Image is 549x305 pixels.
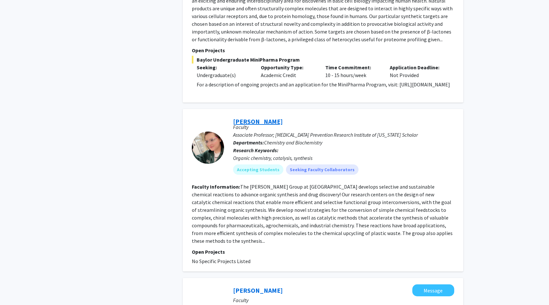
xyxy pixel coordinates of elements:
p: Associate Professor; [MEDICAL_DATA] Prevention Research Institute of [US_STATE] Scholar [233,131,454,139]
p: Application Deadline: [390,64,445,71]
p: Faculty [233,296,454,304]
div: Organic chemistry, catalysis, synthesis [233,154,454,162]
fg-read-more: The [PERSON_NAME] Group at [GEOGRAPHIC_DATA] develops selective and sustainable chemical reaction... [192,183,453,244]
div: Undergraduate(s) [197,71,251,79]
a: [PERSON_NAME] [233,117,283,125]
p: Open Projects [192,46,454,54]
p: For a description of ongoing projects and an application for the MiniPharma Program, visit: [URL]... [197,81,454,88]
div: Academic Credit [256,64,320,79]
iframe: Chat [5,276,27,300]
b: Faculty Information: [192,183,240,190]
mat-chip: Accepting Students [233,164,283,175]
b: Research Keywords: [233,147,279,153]
p: Opportunity Type: [261,64,316,71]
button: Message Tamarah Adair [412,284,454,296]
span: Baylor Undergraduate MiniPharma Program [192,56,454,64]
span: No Specific Projects Listed [192,258,250,264]
p: Seeking: [197,64,251,71]
p: Time Commitment: [325,64,380,71]
p: Open Projects [192,248,454,256]
div: 10 - 15 hours/week [320,64,385,79]
b: Departments: [233,139,264,146]
p: Faculty [233,123,454,131]
div: Not Provided [385,64,449,79]
span: Chemistry and Biochemistry [264,139,322,146]
a: [PERSON_NAME] [233,286,283,294]
mat-chip: Seeking Faculty Collaborators [286,164,358,175]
